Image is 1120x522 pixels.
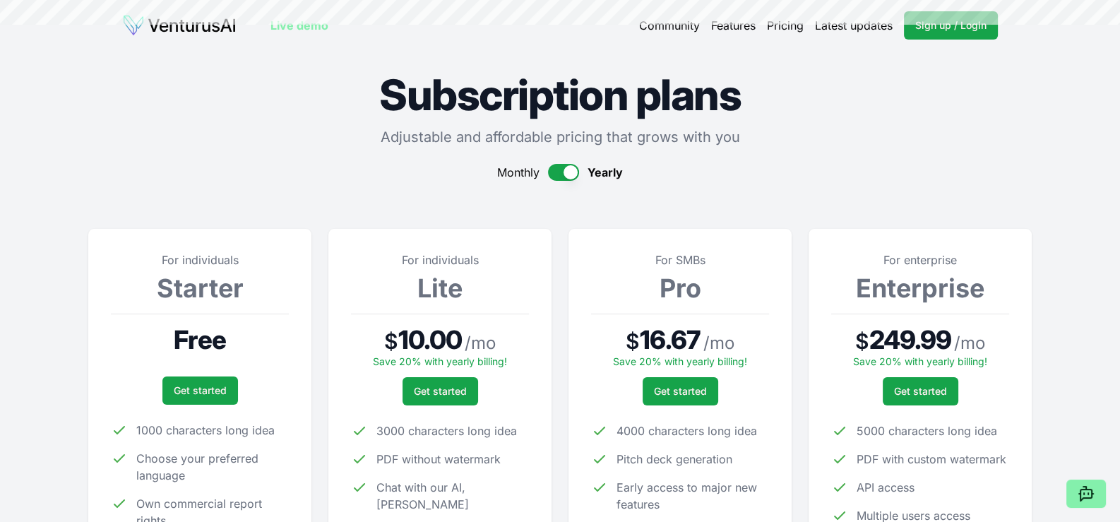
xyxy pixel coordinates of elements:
[815,17,893,34] a: Latest updates
[88,127,1032,147] p: Adjustable and affordable pricing that grows with you
[351,274,529,302] h3: Lite
[591,251,769,268] p: For SMBs
[703,332,734,355] span: / mo
[640,326,701,354] span: 16.67
[767,17,804,34] a: Pricing
[465,332,496,355] span: / mo
[351,251,529,268] p: For individuals
[398,326,463,354] span: 10.00
[613,355,747,367] span: Save 20% with yearly billing!
[174,326,225,354] span: Free
[111,251,289,268] p: For individuals
[869,326,952,354] span: 249.99
[88,73,1032,116] h1: Subscription plans
[831,251,1009,268] p: For enterprise
[136,422,275,439] span: 1000 characters long idea
[831,274,1009,302] h3: Enterprise
[376,479,529,513] span: Chat with our AI, [PERSON_NAME]
[373,355,507,367] span: Save 20% with yearly billing!
[497,164,540,181] span: Monthly
[403,377,478,405] a: Get started
[616,451,732,468] span: Pitch deck generation
[588,164,623,181] span: Yearly
[591,274,769,302] h3: Pro
[711,17,756,34] a: Features
[122,14,237,37] img: logo
[853,355,987,367] span: Save 20% with yearly billing!
[857,451,1006,468] span: PDF with custom watermark
[626,328,640,354] span: $
[857,479,915,496] span: API access
[855,328,869,354] span: $
[857,422,997,439] span: 5000 characters long idea
[136,450,289,484] span: Choose your preferred language
[384,328,398,354] span: $
[616,479,769,513] span: Early access to major new features
[883,377,958,405] a: Get started
[643,377,718,405] a: Get started
[954,332,985,355] span: / mo
[904,11,998,40] a: Sign up / Login
[915,18,987,32] span: Sign up / Login
[270,17,328,34] a: Live demo
[111,274,289,302] h3: Starter
[639,17,700,34] a: Community
[162,376,238,405] a: Get started
[616,422,757,439] span: 4000 characters long idea
[376,451,501,468] span: PDF without watermark
[376,422,517,439] span: 3000 characters long idea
